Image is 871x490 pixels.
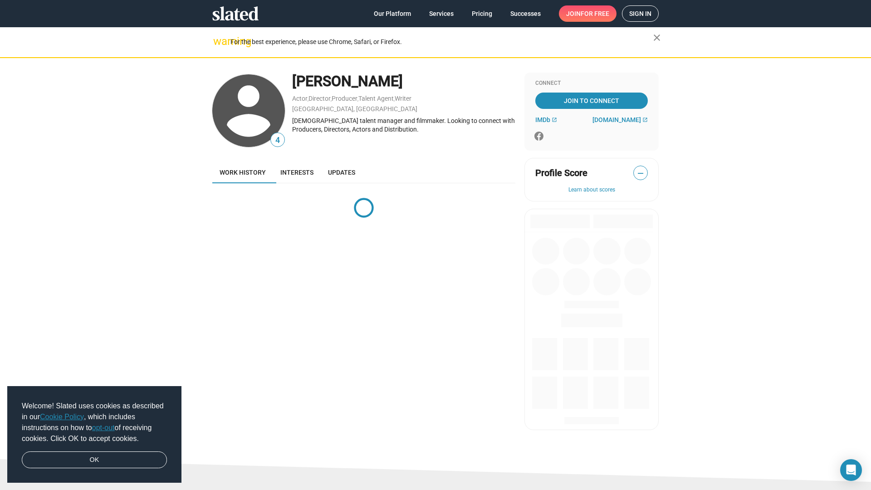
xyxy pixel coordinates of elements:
span: Interests [280,169,313,176]
a: Joinfor free [559,5,617,22]
span: — [634,167,647,179]
mat-icon: close [651,32,662,43]
a: Sign in [622,5,659,22]
div: Connect [535,80,648,87]
span: Work history [220,169,266,176]
div: Open Intercom Messenger [840,459,862,481]
a: opt-out [92,424,115,431]
span: , [394,97,395,102]
a: Producer [332,95,357,102]
a: dismiss cookie message [22,451,167,469]
div: cookieconsent [7,386,181,483]
span: Sign in [629,6,651,21]
a: IMDb [535,116,557,123]
span: , [308,97,308,102]
div: For the best experience, please use Chrome, Safari, or Firefox. [230,36,653,48]
a: Writer [395,95,411,102]
a: Updates [321,162,362,183]
span: [DOMAIN_NAME] [592,116,641,123]
span: Join To Connect [537,93,646,109]
button: Learn about scores [535,186,648,194]
a: Cookie Policy [40,413,84,421]
span: for free [581,5,609,22]
div: [PERSON_NAME] [292,72,515,91]
span: , [357,97,358,102]
a: Join To Connect [535,93,648,109]
a: Services [422,5,461,22]
a: Pricing [465,5,499,22]
a: [GEOGRAPHIC_DATA], [GEOGRAPHIC_DATA] [292,105,417,113]
span: Services [429,5,454,22]
span: IMDb [535,116,550,123]
span: Join [566,5,609,22]
a: Our Platform [367,5,418,22]
span: Updates [328,169,355,176]
a: Talent Agent [358,95,394,102]
mat-icon: open_in_new [552,117,557,122]
span: Profile Score [535,167,587,179]
span: Our Platform [374,5,411,22]
span: 4 [271,134,284,147]
span: Pricing [472,5,492,22]
a: Interests [273,162,321,183]
a: Director [308,95,331,102]
mat-icon: warning [213,36,224,47]
span: Successes [510,5,541,22]
span: Welcome! Slated uses cookies as described in our , which includes instructions on how to of recei... [22,401,167,444]
a: Actor [292,95,308,102]
a: Work history [212,162,273,183]
mat-icon: open_in_new [642,117,648,122]
a: [DOMAIN_NAME] [592,116,648,123]
div: [DEMOGRAPHIC_DATA] talent manager and filmmaker. Looking to connect with Producers, Directors, Ac... [292,117,515,133]
a: Successes [503,5,548,22]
